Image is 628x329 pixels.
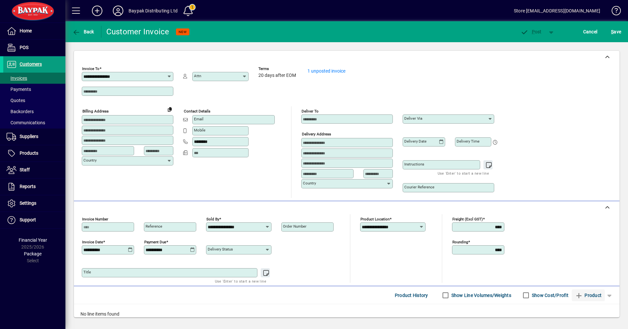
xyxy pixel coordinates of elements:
mat-label: Deliver To [302,109,319,113]
a: Products [3,145,65,162]
span: ost [520,29,542,34]
mat-hint: Use 'Enter' to start a new line [438,169,489,177]
a: Suppliers [3,129,65,145]
div: Customer Invoice [106,26,169,37]
a: POS [3,40,65,56]
span: Financial Year [19,237,47,243]
button: Add [87,5,108,17]
mat-label: Delivery status [208,247,233,251]
a: Support [3,212,65,228]
span: Back [72,29,94,34]
div: Store [EMAIL_ADDRESS][DOMAIN_NAME] [514,6,600,16]
a: Reports [3,179,65,195]
div: Baypak Distributing Ltd [129,6,178,16]
span: POS [20,45,28,50]
span: ave [611,26,621,37]
a: Staff [3,162,65,178]
mat-label: Order number [283,224,306,229]
span: Support [20,217,36,222]
mat-label: Email [194,117,203,121]
span: S [611,29,614,34]
a: 1 unposted invoice [307,68,345,74]
button: Save [609,26,623,38]
a: Knowledge Base [607,1,620,23]
button: Profile [108,5,129,17]
span: Backorders [7,109,34,114]
a: Payments [3,84,65,95]
a: Settings [3,195,65,212]
mat-label: Delivery time [457,139,480,144]
mat-label: Title [83,270,91,274]
span: Payments [7,87,31,92]
mat-label: Country [83,158,96,163]
button: Post [517,26,545,38]
span: Settings [20,200,36,206]
mat-label: Attn [194,74,201,78]
label: Show Line Volumes/Weights [450,292,511,299]
span: Package [24,251,42,256]
button: Product History [392,289,431,301]
a: Invoices [3,73,65,84]
span: Products [20,150,38,156]
label: Show Cost/Profit [531,292,568,299]
span: Product History [395,290,428,301]
a: Home [3,23,65,39]
app-page-header-button: Back [65,26,101,38]
span: Cancel [583,26,598,37]
mat-label: Mobile [194,128,205,132]
mat-label: Invoice date [82,240,103,244]
mat-label: Freight (excl GST) [452,217,483,221]
mat-label: Sold by [206,217,219,221]
span: 20 days after EOM [258,73,296,78]
span: P [532,29,535,34]
button: Back [71,26,96,38]
mat-label: Payment due [144,240,166,244]
span: Reports [20,184,36,189]
span: Quotes [7,98,25,103]
mat-label: Delivery date [404,139,427,144]
span: Customers [20,61,42,67]
mat-label: Courier Reference [404,185,434,189]
a: Backorders [3,106,65,117]
button: Cancel [582,26,599,38]
mat-label: Invoice To [82,66,99,71]
span: NEW [179,30,187,34]
span: Communications [7,120,45,125]
span: Invoices [7,76,27,81]
div: No line items found [74,304,619,324]
a: Communications [3,117,65,128]
span: Staff [20,167,30,172]
span: Suppliers [20,134,38,139]
button: Product [572,289,605,301]
mat-label: Product location [360,217,390,221]
mat-label: Rounding [452,240,468,244]
mat-label: Reference [146,224,162,229]
mat-label: Invoice number [82,217,108,221]
span: Terms [258,67,298,71]
span: Home [20,28,32,33]
span: Product [575,290,602,301]
a: Quotes [3,95,65,106]
mat-label: Instructions [404,162,424,166]
mat-label: Deliver via [404,116,422,121]
button: Copy to Delivery address [165,104,175,114]
mat-label: Country [303,181,316,185]
mat-hint: Use 'Enter' to start a new line [215,277,266,285]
